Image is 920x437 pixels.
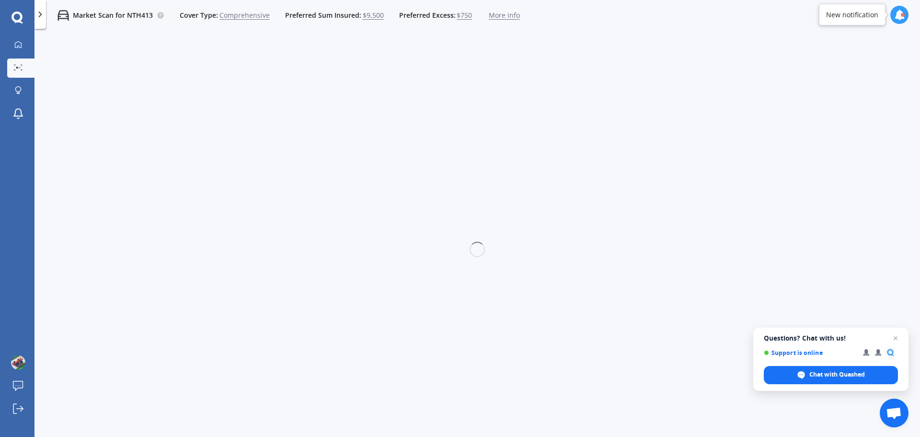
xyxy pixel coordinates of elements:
div: New notification [826,10,878,20]
span: $9,500 [363,11,384,20]
span: $750 [457,11,472,20]
img: ACg8ocJdzkqFwY5L0A5MBo11aqx7W1k33IXl9D12NEWCv4QDU_D40Eyp=s96-c [11,355,25,370]
span: Questions? Chat with us! [764,334,898,342]
span: More info [489,11,520,20]
span: Close chat [890,332,901,344]
div: Chat with Quashed [764,366,898,384]
span: Preferred Sum Insured: [285,11,361,20]
span: Cover Type: [180,11,218,20]
span: Chat with Quashed [809,370,865,379]
p: Market Scan for NTH413 [73,11,153,20]
div: Open chat [880,399,908,427]
img: car.f15378c7a67c060ca3f3.svg [57,10,69,21]
span: Comprehensive [219,11,270,20]
span: Support is online [764,349,856,356]
span: Preferred Excess: [399,11,456,20]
